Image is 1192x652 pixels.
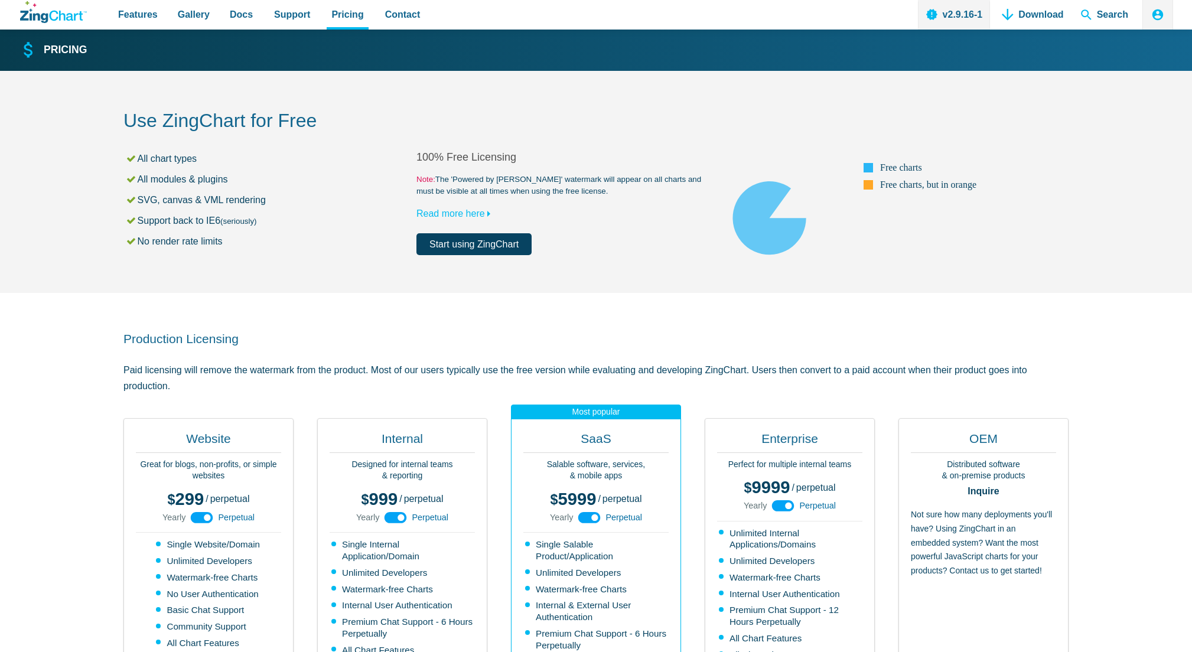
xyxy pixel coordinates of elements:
li: Community Support [156,621,262,633]
span: Support [274,6,310,22]
small: The 'Powered by [PERSON_NAME]' watermark will appear on all charts and must be visible at all tim... [416,174,709,197]
span: Perpetual [218,513,255,521]
span: 999 [361,490,398,508]
a: Pricing [20,40,87,61]
span: 9999 [744,478,790,497]
h2: SaaS [523,431,669,453]
li: All chart types [125,151,416,167]
h2: Enterprise [717,431,862,453]
li: Support back to IE6 [125,213,416,229]
span: perpetual [602,494,642,504]
span: 299 [168,490,204,508]
strong: Inquire [911,487,1056,496]
li: Premium Chat Support - 6 Hours Perpetually [525,628,669,651]
li: All modules & plugins [125,171,416,187]
li: Single Internal Application/Domain [331,539,475,562]
li: SVG, canvas & VML rendering [125,192,416,208]
li: Watermark-free Charts [156,572,262,583]
li: Watermark-free Charts [525,583,669,595]
span: Note: [416,175,435,184]
span: Yearly [162,513,185,521]
span: Docs [230,6,253,22]
li: No User Authentication [156,588,262,600]
span: / [792,483,794,493]
p: Salable software, services, & mobile apps [523,459,669,482]
li: No render rate limits [125,233,416,249]
strong: Pricing [44,45,87,56]
a: ZingChart Logo. Click to return to the homepage [20,1,87,23]
span: perpetual [404,494,444,504]
span: Perpetual [412,513,448,521]
li: All Chart Features [156,637,262,649]
p: Designed for internal teams & reporting [330,459,475,482]
h2: Internal [330,431,475,453]
li: Unlimited Developers [719,555,862,567]
li: Unlimited Internal Applications/Domains [719,527,862,551]
li: Internal & External User Authentication [525,599,669,623]
li: Internal User Authentication [331,599,475,611]
li: Watermark-free Charts [719,572,862,583]
a: Read more here [416,208,496,219]
span: Features [118,6,158,22]
li: Premium Chat Support - 6 Hours Perpetually [331,616,475,640]
a: Start using ZingChart [416,233,532,255]
span: Yearly [550,513,573,521]
p: Great for blogs, non-profits, or simple websites [136,459,281,482]
span: / [399,494,402,504]
li: Unlimited Developers [525,567,669,579]
span: / [598,494,600,504]
li: Watermark-free Charts [331,583,475,595]
li: Basic Chat Support [156,604,262,616]
h2: Website [136,431,281,453]
p: Perfect for multiple internal teams [717,459,862,471]
span: Pricing [331,6,363,22]
span: perpetual [796,483,836,493]
span: Perpetual [605,513,642,521]
li: All Chart Features [719,633,862,644]
span: / [206,494,208,504]
p: Distributed software & on-premise products [911,459,1056,482]
h2: 100% Free Licensing [416,151,709,164]
li: Internal User Authentication [719,588,862,600]
li: Single Salable Product/Application [525,539,669,562]
span: Yearly [356,513,379,521]
li: Premium Chat Support - 12 Hours Perpetually [719,604,862,628]
li: Unlimited Developers [156,555,262,567]
span: Contact [385,6,421,22]
h2: Use ZingChart for Free [123,109,1069,135]
li: Single Website/Domain [156,539,262,550]
small: (seriously) [220,217,256,226]
span: Gallery [178,6,210,22]
span: Yearly [744,501,767,510]
h2: Production Licensing [123,331,1069,347]
span: Perpetual [799,501,836,510]
p: Paid licensing will remove the watermark from the product. Most of our users typically use the fr... [123,362,1069,394]
span: perpetual [210,494,250,504]
span: 5999 [550,490,596,508]
li: Unlimited Developers [331,567,475,579]
h2: OEM [911,431,1056,453]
